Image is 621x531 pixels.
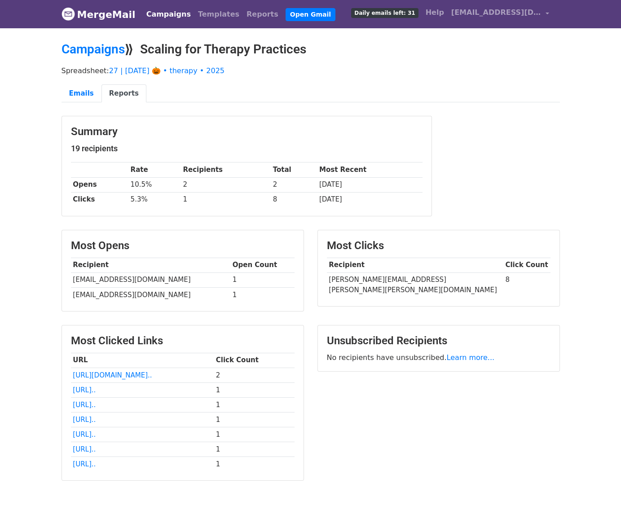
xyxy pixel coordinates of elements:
th: Total [271,162,317,177]
a: Open Gmail [286,8,335,21]
a: 27 | [DATE] 🎃 • therapy • 2025 [109,66,225,75]
a: [URL].. [73,401,96,409]
h3: Most Clicks [327,239,551,252]
a: Templates [194,5,243,23]
th: Click Count [214,353,295,368]
td: 1 [214,382,295,397]
h3: Most Clicked Links [71,334,295,347]
h5: 19 recipients [71,144,423,154]
p: No recipients have unsubscribed. [327,353,551,362]
span: Daily emails left: 31 [351,8,418,18]
th: Click Count [503,258,551,272]
th: Rate [128,162,181,177]
th: Open Count [230,258,295,272]
a: [URL].. [73,460,96,468]
a: Emails [62,84,101,103]
span: [EMAIL_ADDRESS][DOMAIN_NAME] [451,7,541,18]
a: [URL].. [73,416,96,424]
img: MergeMail logo [62,7,75,21]
a: [URL].. [73,445,96,453]
a: [URL][DOMAIN_NAME].. [73,371,152,379]
a: [URL].. [73,430,96,439]
th: Recipient [71,258,230,272]
td: 8 [503,272,551,297]
td: 1 [181,192,271,207]
p: Spreadsheet: [62,66,560,75]
th: Most Recent [317,162,422,177]
td: 1 [230,272,295,287]
a: Reports [101,84,146,103]
th: Recipient [327,258,503,272]
td: [PERSON_NAME][EMAIL_ADDRESS][PERSON_NAME][PERSON_NAME][DOMAIN_NAME] [327,272,503,297]
td: 8 [271,192,317,207]
h3: Most Opens [71,239,295,252]
td: 1 [214,397,295,412]
a: Campaigns [62,42,125,57]
th: Clicks [71,192,128,207]
h3: Summary [71,125,423,138]
th: URL [71,353,214,368]
a: MergeMail [62,5,136,24]
td: 1 [214,427,295,442]
th: Opens [71,177,128,192]
td: 10.5% [128,177,181,192]
a: Daily emails left: 31 [348,4,422,22]
a: [URL].. [73,386,96,394]
td: 2 [271,177,317,192]
a: Campaigns [143,5,194,23]
td: 1 [214,442,295,457]
iframe: Chat Widget [576,488,621,531]
td: 2 [214,368,295,382]
a: Learn more... [447,353,495,362]
a: [EMAIL_ADDRESS][DOMAIN_NAME] [448,4,553,25]
td: 5.3% [128,192,181,207]
td: [DATE] [317,177,422,192]
td: [EMAIL_ADDRESS][DOMAIN_NAME] [71,287,230,302]
a: Help [422,4,448,22]
td: [DATE] [317,192,422,207]
td: [EMAIL_ADDRESS][DOMAIN_NAME] [71,272,230,287]
h2: ⟫ Scaling for Therapy Practices [62,42,560,57]
th: Recipients [181,162,271,177]
td: 1 [230,287,295,302]
td: 2 [181,177,271,192]
h3: Unsubscribed Recipients [327,334,551,347]
td: 1 [214,413,295,427]
a: Reports [243,5,282,23]
td: 1 [214,457,295,472]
